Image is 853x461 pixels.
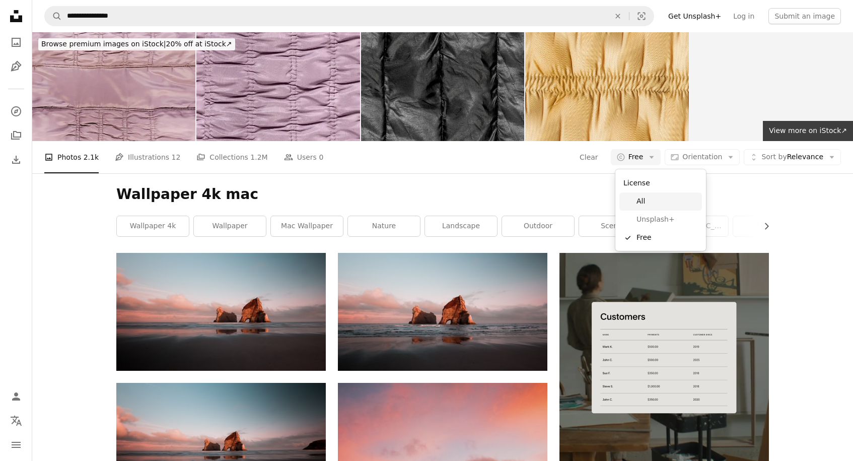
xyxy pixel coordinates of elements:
span: Unsplash+ [636,215,698,225]
button: Free [611,149,661,165]
span: Free [628,152,644,162]
span: Free [636,233,698,243]
div: License [619,173,702,192]
button: Orientation [665,149,740,165]
span: All [636,196,698,207]
div: Free [615,169,706,251]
